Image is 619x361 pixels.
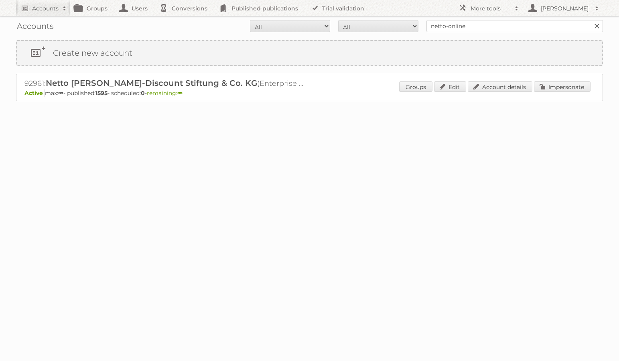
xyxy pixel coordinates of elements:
[24,89,45,97] span: Active
[399,81,432,92] a: Groups
[468,81,532,92] a: Account details
[534,81,591,92] a: Impersonate
[434,81,466,92] a: Edit
[58,89,63,97] strong: ∞
[24,89,595,97] p: max: - published: - scheduled: -
[177,89,183,97] strong: ∞
[24,78,305,89] h2: 92961: (Enterprise ∞)
[141,89,145,97] strong: 0
[46,78,257,88] span: Netto [PERSON_NAME]-Discount Stiftung & Co. KG
[95,89,108,97] strong: 1595
[539,4,591,12] h2: [PERSON_NAME]
[471,4,511,12] h2: More tools
[147,89,183,97] span: remaining:
[17,41,602,65] a: Create new account
[32,4,59,12] h2: Accounts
